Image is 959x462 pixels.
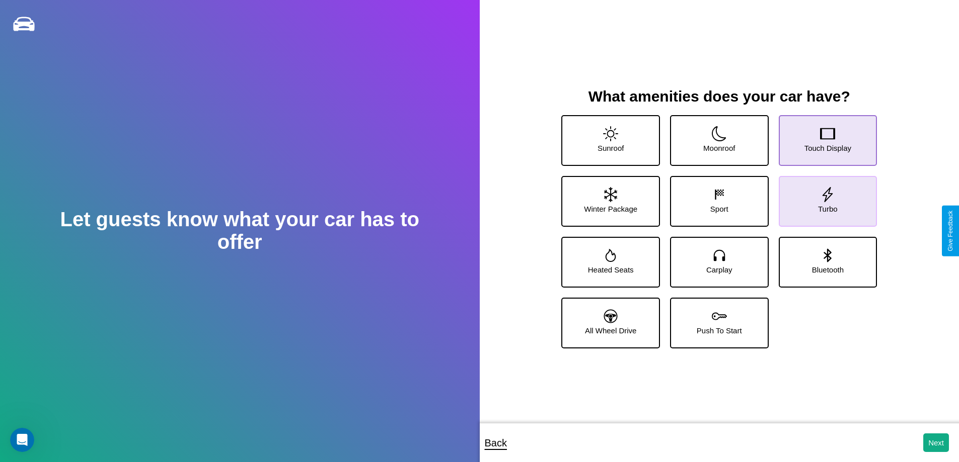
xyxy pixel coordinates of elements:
p: Winter Package [584,202,637,216]
p: Carplay [706,263,732,276]
p: All Wheel Drive [585,324,637,337]
iframe: Intercom live chat [10,428,34,452]
h2: Let guests know what your car has to offer [48,208,431,253]
div: Give Feedback [947,211,954,251]
p: Touch Display [804,141,851,155]
p: Moonroof [703,141,735,155]
p: Sunroof [598,141,624,155]
h3: What amenities does your car have? [551,88,887,105]
p: Bluetooth [812,263,844,276]
p: Heated Seats [588,263,634,276]
button: Next [923,433,949,452]
p: Back [485,434,507,452]
p: Turbo [818,202,838,216]
p: Push To Start [697,324,742,337]
p: Sport [710,202,728,216]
